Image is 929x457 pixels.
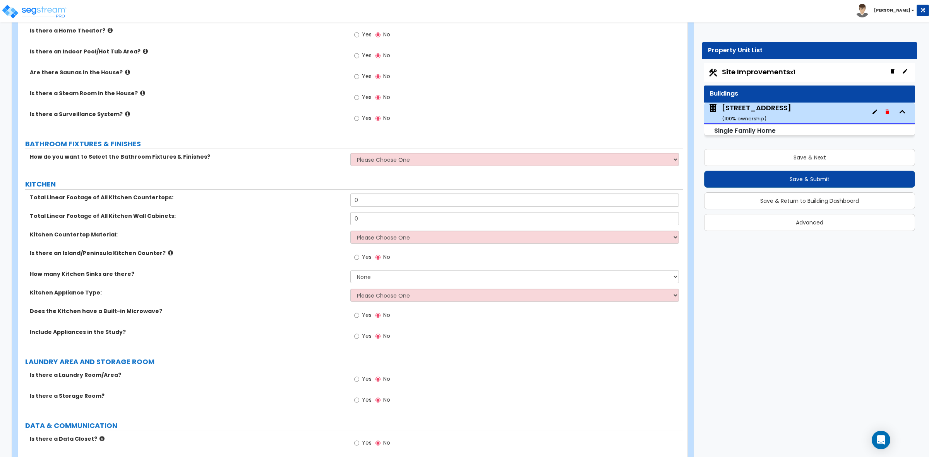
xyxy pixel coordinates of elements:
[383,332,390,340] span: No
[362,72,372,80] span: Yes
[383,439,390,447] span: No
[383,31,390,38] span: No
[383,51,390,59] span: No
[30,27,345,34] label: Is there a Home Theater?
[722,103,791,123] div: [STREET_ADDRESS]
[375,31,381,39] input: No
[362,31,372,38] span: Yes
[30,371,345,379] label: Is there a Laundry Room/Area?
[375,253,381,262] input: No
[25,179,683,189] label: KITCHEN
[375,396,381,404] input: No
[354,93,359,102] input: Yes
[375,93,381,102] input: No
[362,375,372,383] span: Yes
[354,114,359,123] input: Yes
[30,392,345,400] label: Is there a Storage Room?
[30,193,345,201] label: Total Linear Footage of All Kitchen Countertops:
[708,46,911,55] div: Property Unit List
[30,89,345,97] label: Is there a Steam Room in the House?
[362,332,372,340] span: Yes
[354,51,359,60] input: Yes
[375,311,381,320] input: No
[30,328,345,336] label: Include Appliances in the Study?
[168,250,173,256] i: click for more info!
[383,396,390,404] span: No
[30,110,345,118] label: Is there a Surveillance System?
[30,48,345,55] label: Is there an Indoor Pool/Hot Tub Area?
[375,72,381,81] input: No
[30,153,345,161] label: How do you want to Select the Bathroom Fixtures & Finishes?
[125,69,130,75] i: click for more info!
[30,270,345,278] label: How many Kitchen Sinks are there?
[354,396,359,404] input: Yes
[140,90,145,96] i: click for more info!
[714,126,776,135] small: Single Family Home
[354,439,359,447] input: Yes
[874,7,910,13] b: [PERSON_NAME]
[722,67,795,77] span: Site Improvements
[872,431,890,449] div: Open Intercom Messenger
[383,93,390,101] span: No
[708,103,791,123] span: 149 Sedona Way
[30,249,345,257] label: Is there an Island/Peninsula Kitchen Counter?
[375,114,381,123] input: No
[362,253,372,261] span: Yes
[354,31,359,39] input: Yes
[30,435,345,443] label: Is there a Data Closet?
[704,171,915,188] button: Save & Submit
[375,332,381,341] input: No
[354,311,359,320] input: Yes
[1,4,67,19] img: logo_pro_r.png
[354,375,359,383] input: Yes
[30,289,345,296] label: Kitchen Appliance Type:
[25,421,683,431] label: DATA & COMMUNICATION
[362,93,372,101] span: Yes
[383,311,390,319] span: No
[99,436,105,442] i: click for more info!
[708,68,718,78] img: Construction.png
[383,72,390,80] span: No
[143,48,148,54] i: click for more info!
[708,103,718,113] img: building.svg
[354,253,359,262] input: Yes
[375,375,381,383] input: No
[790,68,795,76] small: x1
[710,89,909,98] div: Buildings
[362,311,372,319] span: Yes
[30,307,345,315] label: Does the Kitchen have a Built-in Microwave?
[25,139,683,149] label: BATHROOM FIXTURES & FINISHES
[30,68,345,76] label: Are there Saunas in the House?
[354,332,359,341] input: Yes
[383,253,390,261] span: No
[375,51,381,60] input: No
[722,115,766,122] small: ( 100 % ownership)
[855,4,869,17] img: avatar.png
[362,114,372,122] span: Yes
[704,192,915,209] button: Save & Return to Building Dashboard
[375,439,381,447] input: No
[108,27,113,33] i: click for more info!
[30,231,345,238] label: Kitchen Countertop Material:
[704,214,915,231] button: Advanced
[125,111,130,117] i: click for more info!
[362,439,372,447] span: Yes
[354,72,359,81] input: Yes
[30,212,345,220] label: Total Linear Footage of All Kitchen Wall Cabinets:
[362,51,372,59] span: Yes
[25,357,683,367] label: LAUNDRY AREA AND STORAGE ROOM
[362,396,372,404] span: Yes
[383,114,390,122] span: No
[704,149,915,166] button: Save & Next
[383,375,390,383] span: No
